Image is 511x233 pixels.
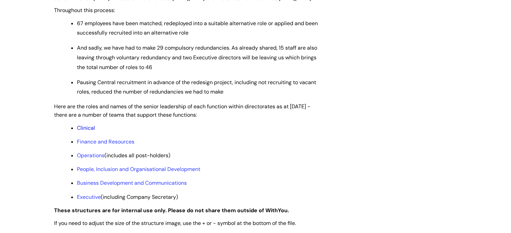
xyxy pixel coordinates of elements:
[77,166,200,173] a: People, Inclusion and Organisational Development
[77,152,170,159] span: (includes all post-holders)
[77,152,104,159] a: Operations
[54,207,289,214] strong: These structures are for internal use only. Please do not share them outside of WithYou.
[54,7,115,14] span: Throughout this process:
[77,78,320,97] p: Pausing Central recruitment in advance of the redesign project, including not recruiting to vacan...
[77,193,101,200] a: Executive
[77,43,320,72] p: And sadly, we have had to make 29 compulsory redundancies. As already shared, 15 staff are also l...
[77,19,320,38] p: 67 employees have been matched, redeployed into a suitable alternative role or applied and been s...
[77,138,134,145] a: Finance and Resources
[77,193,178,200] span: (including Company Secretary)
[77,124,95,131] a: Clinical
[54,103,310,118] span: Here are the roles and names of the senior leadership of each function within directorates as at ...
[54,220,296,227] span: If you need to adjust the size of the structure image, use the + or - symbol at the bottom of the...
[77,179,187,186] a: Business Development and Communications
